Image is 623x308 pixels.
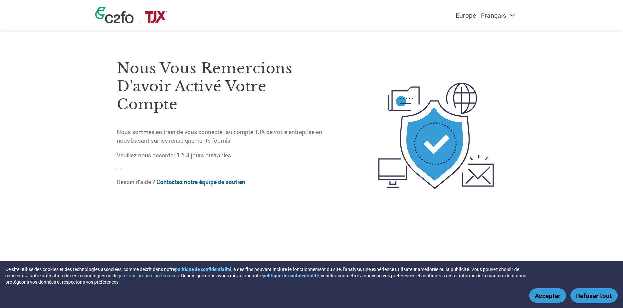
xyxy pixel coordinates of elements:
[175,266,231,272] a: politique de confidentialité
[117,151,327,160] p: Veuillez nous accorder 1 à 3 jours ouvrables.
[529,288,566,303] button: Accepter
[5,266,531,285] div: Ce site utilise des cookies et des technologies associées, comme décrit dans notre , à des fins p...
[117,128,327,145] p: Nous sommes en train de vous connecter au compte TJX de votre entreprise en nous basant sur les r...
[95,7,134,23] img: c2fo logo
[144,11,168,23] img: TJX
[117,178,327,186] p: Besoin d'aide ?
[570,288,618,303] button: Refuser tout
[117,272,179,279] button: gérer vos propres préférences
[117,45,327,192] div: —
[366,45,506,227] img: activated
[156,178,245,186] a: Contactez notre équipe de soutien
[263,272,319,279] a: politique de confidentialité
[117,59,327,113] h3: Nous vous remercions d'avoir activé votre compte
